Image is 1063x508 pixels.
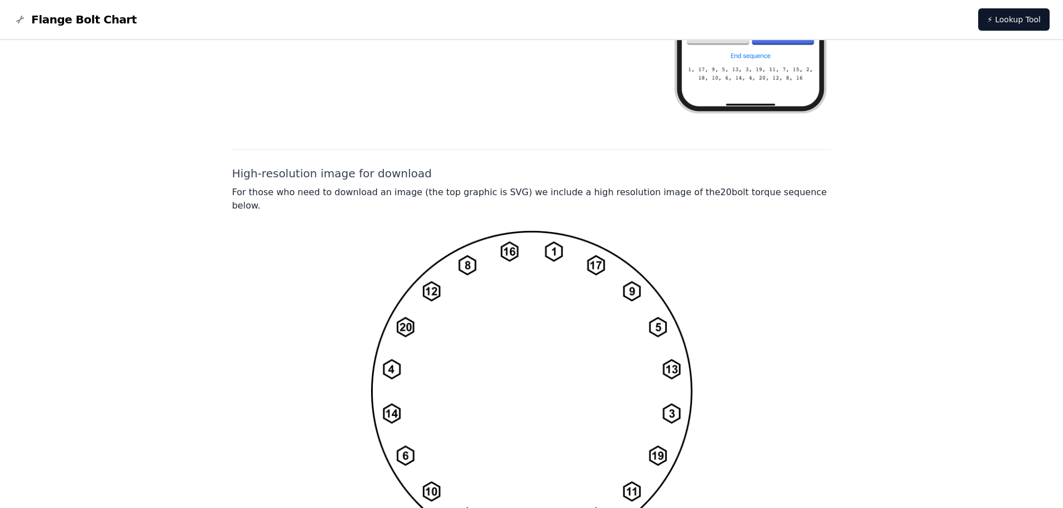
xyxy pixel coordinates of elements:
h2: High-resolution image for download [232,166,831,181]
a: Flange Bolt Chart LogoFlange Bolt Chart [13,12,137,27]
span: Flange Bolt Chart [31,12,137,27]
a: ⚡ Lookup Tool [978,8,1050,31]
p: For those who need to download an image (the top graphic is SVG) we include a high resolution ima... [232,186,831,212]
img: Flange Bolt Chart Logo [13,13,27,26]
